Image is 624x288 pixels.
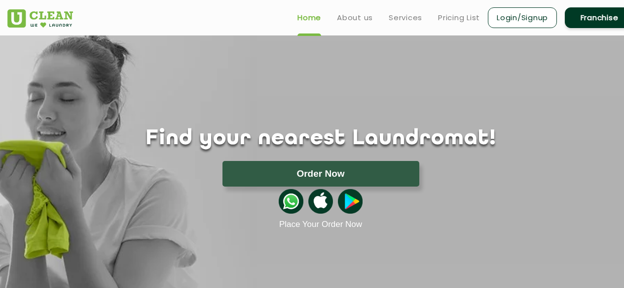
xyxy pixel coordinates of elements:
a: Place Your Order Now [279,220,362,229]
img: UClean Laundry and Dry Cleaning [7,9,73,28]
a: Login/Signup [488,7,557,28]
a: Pricing List [438,12,480,24]
a: About us [337,12,373,24]
button: Order Now [222,161,419,187]
img: apple-icon.png [308,189,333,214]
img: whatsappicon.png [279,189,303,214]
a: Services [389,12,422,24]
a: Home [297,12,321,24]
img: playstoreicon.png [338,189,363,214]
